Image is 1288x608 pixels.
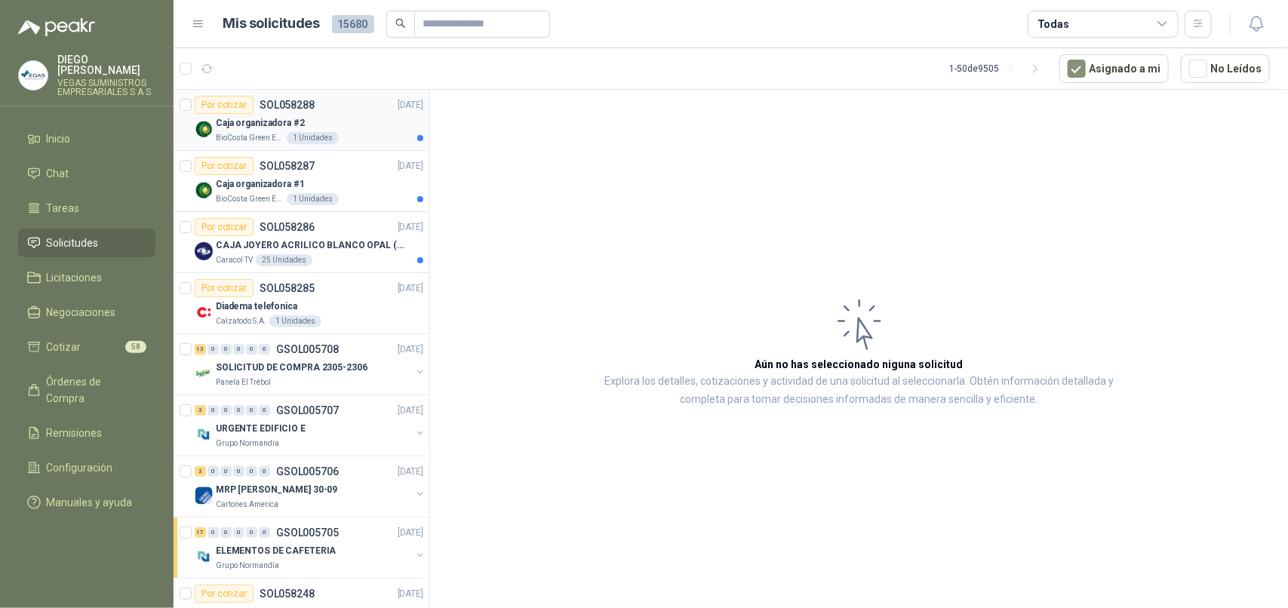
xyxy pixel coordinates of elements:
p: Cartones America [216,499,278,511]
a: Órdenes de Compra [18,367,155,413]
p: [DATE] [398,98,423,112]
p: Caracol TV [216,254,253,266]
p: MRP [PERSON_NAME] 30-09 [216,483,337,497]
p: [DATE] [398,526,423,540]
p: Panela El Trébol [216,376,271,388]
div: 1 Unidades [287,132,339,144]
p: SOLICITUD DE COMPRA 2305-2306 [216,361,367,375]
span: Configuración [47,459,113,476]
h1: Mis solicitudes [223,13,320,35]
div: Todas [1037,16,1069,32]
p: Diadema telefonica [216,299,297,314]
p: GSOL005705 [276,527,339,538]
a: Cotizar58 [18,333,155,361]
a: Manuales y ayuda [18,488,155,517]
p: Caja organizadora #1 [216,177,305,192]
div: 13 [195,344,206,355]
a: Por cotizarSOL058285[DATE] Company LogoDiadema telefonicaCalzatodo S.A.1 Unidades [174,273,429,334]
a: Remisiones [18,419,155,447]
p: Caja organizadora #2 [216,116,305,131]
span: 58 [125,341,146,353]
p: SOL058287 [260,161,315,171]
a: 3 0 0 0 0 0 GSOL005706[DATE] Company LogoMRP [PERSON_NAME] 30-09Cartones America [195,462,426,511]
div: 0 [246,344,257,355]
div: 0 [220,405,232,416]
div: 0 [207,405,219,416]
p: Grupo Normandía [216,438,279,450]
div: 17 [195,527,206,538]
button: Asignado a mi [1059,54,1169,83]
div: 1 Unidades [269,315,321,327]
p: Grupo Normandía [216,560,279,572]
h3: Aún no has seleccionado niguna solicitud [755,356,964,373]
div: 3 [195,405,206,416]
p: SOL058286 [260,222,315,232]
div: 0 [220,466,232,477]
p: [DATE] [398,465,423,479]
div: 0 [246,466,257,477]
div: 25 Unidades [256,254,312,266]
img: Company Logo [195,364,213,382]
p: SOL058285 [260,283,315,293]
p: BioCosta Green Energy S.A.S [216,132,284,144]
img: Company Logo [195,242,213,260]
span: Chat [47,165,69,182]
div: 0 [233,466,244,477]
div: 1 - 50 de 9505 [949,57,1047,81]
img: Company Logo [195,487,213,505]
div: 0 [220,527,232,538]
a: Configuración [18,453,155,482]
span: Licitaciones [47,269,103,286]
div: Por cotizar [195,96,254,114]
p: URGENTE EDIFICIO E [216,422,306,436]
p: GSOL005708 [276,344,339,355]
a: Por cotizarSOL058288[DATE] Company LogoCaja organizadora #2BioCosta Green Energy S.A.S1 Unidades [174,90,429,151]
img: Company Logo [19,61,48,90]
div: Por cotizar [195,218,254,236]
p: [DATE] [398,281,423,296]
div: 0 [220,344,232,355]
span: Remisiones [47,425,103,441]
img: Logo peakr [18,18,95,36]
span: Solicitudes [47,235,99,251]
div: 0 [246,405,257,416]
a: Por cotizarSOL058287[DATE] Company LogoCaja organizadora #1BioCosta Green Energy S.A.S1 Unidades [174,151,429,212]
div: 0 [259,344,270,355]
div: 0 [207,527,219,538]
span: Tareas [47,200,80,216]
a: Tareas [18,194,155,223]
span: Órdenes de Compra [47,373,141,407]
div: 0 [233,344,244,355]
p: Explora los detalles, cotizaciones y actividad de una solicitud al seleccionarla. Obtén informaci... [581,373,1137,409]
p: [DATE] [398,342,423,357]
div: 0 [207,466,219,477]
a: Chat [18,159,155,188]
img: Company Logo [195,548,213,566]
img: Company Logo [195,120,213,138]
p: [DATE] [398,159,423,173]
div: 1 Unidades [287,193,339,205]
a: Solicitudes [18,229,155,257]
p: BioCosta Green Energy S.A.S [216,193,284,205]
div: 0 [259,527,270,538]
div: Por cotizar [195,585,254,603]
button: No Leídos [1181,54,1270,83]
p: [DATE] [398,404,423,418]
p: [DATE] [398,587,423,601]
span: Cotizar [47,339,81,355]
div: 0 [259,466,270,477]
a: Negociaciones [18,298,155,327]
span: 15680 [332,15,374,33]
p: SOL058288 [260,100,315,110]
a: 3 0 0 0 0 0 GSOL005707[DATE] Company LogoURGENTE EDIFICIO EGrupo Normandía [195,401,426,450]
p: VEGAS SUMINISTROS EMPRESARIALES S A S [57,78,155,97]
p: DIEGO [PERSON_NAME] [57,54,155,75]
a: Inicio [18,124,155,153]
p: GSOL005706 [276,466,339,477]
a: Licitaciones [18,263,155,292]
div: Por cotizar [195,157,254,175]
p: [DATE] [398,220,423,235]
img: Company Logo [195,303,213,321]
div: 0 [207,344,219,355]
a: 17 0 0 0 0 0 GSOL005705[DATE] Company LogoELEMENTOS DE CAFETERIAGrupo Normandía [195,524,426,572]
